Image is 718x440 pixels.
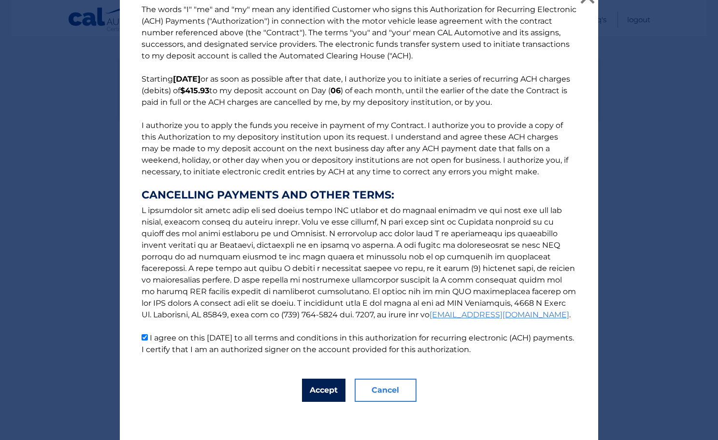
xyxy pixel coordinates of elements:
[142,333,574,354] label: I agree on this [DATE] to all terms and conditions in this authorization for recurring electronic...
[180,86,209,95] b: $415.93
[355,379,416,402] button: Cancel
[330,86,341,95] b: 06
[430,310,569,319] a: [EMAIL_ADDRESS][DOMAIN_NAME]
[302,379,345,402] button: Accept
[173,74,201,84] b: [DATE]
[142,189,576,201] strong: CANCELLING PAYMENTS AND OTHER TERMS:
[132,4,586,355] p: The words "I" "me" and "my" mean any identified Customer who signs this Authorization for Recurri...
